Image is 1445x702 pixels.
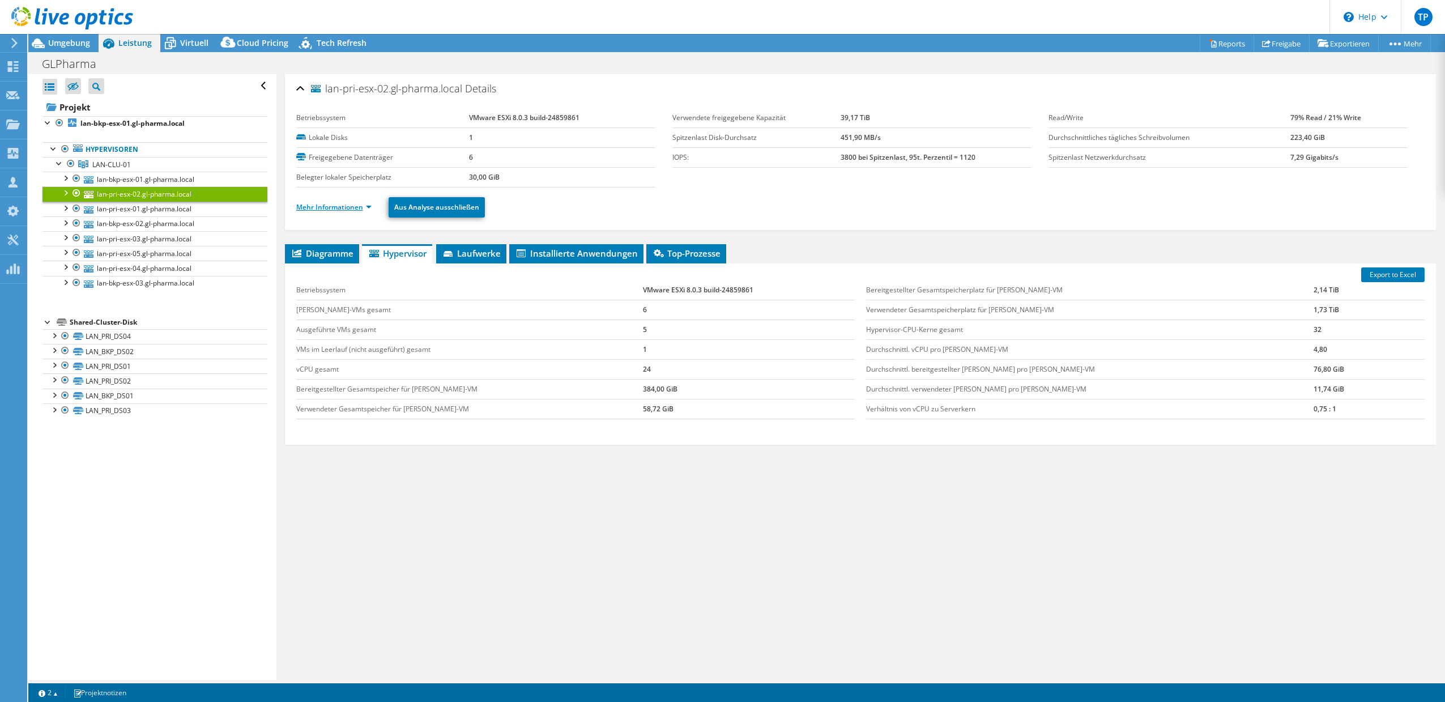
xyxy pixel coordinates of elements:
[296,320,643,339] td: Ausgeführte VMs gesamt
[643,399,854,419] td: 58,72 GiB
[296,172,469,183] label: Belegter lokaler Speicherplatz
[37,58,114,70] h1: GLPharma
[42,276,267,291] a: lan-bkp-esx-03.gl-pharma.local
[296,339,643,359] td: VMs im Leerlauf (nicht ausgeführt) gesamt
[80,118,185,128] b: lan-bkp-esx-01.gl-pharma.local
[70,316,267,329] div: Shared-Cluster-Disk
[311,83,462,95] span: lan-pri-esx-02.gl-pharma.local
[643,339,854,359] td: 1
[42,172,267,186] a: lan-bkp-esx-01.gl-pharma.local
[1314,379,1425,399] td: 11,74 GiB
[237,37,288,48] span: Cloud Pricing
[296,379,643,399] td: Bereitgestellter Gesamtspeicher für [PERSON_NAME]-VM
[42,389,267,403] a: LAN_BKP_DS01
[42,116,267,131] a: lan-bkp-esx-01.gl-pharma.local
[296,132,469,143] label: Lokale Disks
[296,399,643,419] td: Verwendeter Gesamtspeicher für [PERSON_NAME]-VM
[866,339,1314,359] td: Durchschnittl. vCPU pro [PERSON_NAME]-VM
[317,37,366,48] span: Tech Refresh
[643,300,854,320] td: 6
[515,248,638,259] span: Installierte Anwendungen
[643,359,854,379] td: 24
[1290,152,1339,162] b: 7,29 Gigabits/s
[42,157,267,172] a: LAN-CLU-01
[65,686,134,700] a: Projektnotizen
[643,320,854,339] td: 5
[1314,300,1425,320] td: 1,73 TiB
[42,142,267,157] a: Hypervisoren
[1378,35,1431,52] a: Mehr
[42,373,267,388] a: LAN_PRI_DS02
[469,172,500,182] b: 30,00 GiB
[1254,35,1310,52] a: Freigabe
[469,152,473,162] b: 6
[296,359,643,379] td: vCPU gesamt
[368,248,427,259] span: Hypervisor
[841,133,881,142] b: 451,90 MB/s
[1361,267,1425,282] a: Export to Excel
[643,379,854,399] td: 384,00 GiB
[465,82,496,95] span: Details
[1200,35,1254,52] a: Reports
[1290,113,1361,122] b: 79% Read / 21% Write
[866,359,1314,379] td: Durchschnittl. bereitgestellter [PERSON_NAME] pro [PERSON_NAME]-VM
[866,300,1314,320] td: Verwendeter Gesamtspeicherplatz für [PERSON_NAME]-VM
[672,152,841,163] label: IOPS:
[1048,132,1291,143] label: Durchschnittliches tägliches Schreibvolumen
[296,202,372,212] a: Mehr Informationen
[118,37,152,48] span: Leistung
[1314,339,1425,359] td: 4,80
[1344,12,1354,22] svg: \n
[1290,133,1325,142] b: 223,40 GiB
[866,320,1314,339] td: Hypervisor-CPU-Kerne gesamt
[672,112,841,124] label: Verwendete freigegebene Kapazität
[42,231,267,246] a: lan-pri-esx-03.gl-pharma.local
[389,197,485,218] a: Aus Analyse ausschließen
[180,37,208,48] span: Virtuell
[1314,359,1425,379] td: 76,80 GiB
[1309,35,1379,52] a: Exportieren
[42,98,267,116] a: Projekt
[42,246,267,261] a: lan-pri-esx-05.gl-pharma.local
[442,248,501,259] span: Laufwerke
[469,133,473,142] b: 1
[42,359,267,373] a: LAN_PRI_DS01
[1314,320,1425,339] td: 32
[866,399,1314,419] td: Verhältnis von vCPU zu Serverkern
[42,403,267,418] a: LAN_PRI_DS03
[42,261,267,275] a: lan-pri-esx-04.gl-pharma.local
[1314,399,1425,419] td: 0,75 : 1
[42,329,267,344] a: LAN_PRI_DS04
[296,152,469,163] label: Freigegebene Datenträger
[291,248,353,259] span: Diagramme
[42,216,267,231] a: lan-bkp-esx-02.gl-pharma.local
[866,280,1314,300] td: Bereitgestellter Gesamtspeicherplatz für [PERSON_NAME]-VM
[42,344,267,359] a: LAN_BKP_DS02
[841,152,975,162] b: 3800 bei Spitzenlast, 95t. Perzentil = 1120
[672,132,841,143] label: Spitzenlast Disk-Durchsatz
[48,37,90,48] span: Umgebung
[866,379,1314,399] td: Durchschnittl. verwendeter [PERSON_NAME] pro [PERSON_NAME]-VM
[92,160,131,169] span: LAN-CLU-01
[42,186,267,201] a: lan-pri-esx-02.gl-pharma.local
[841,113,870,122] b: 39,17 TiB
[296,280,643,300] td: Betriebssystem
[1414,8,1433,26] span: TP
[1048,152,1291,163] label: Spitzenlast Netzwerkdurchsatz
[1048,112,1291,124] label: Read/Write
[42,202,267,216] a: lan-pri-esx-01.gl-pharma.local
[31,686,66,700] a: 2
[296,300,643,320] td: [PERSON_NAME]-VMs gesamt
[643,280,854,300] td: VMware ESXi 8.0.3 build-24859861
[469,113,579,122] b: VMware ESXi 8.0.3 build-24859861
[1314,280,1425,300] td: 2,14 TiB
[296,112,469,124] label: Betriebssystem
[652,248,721,259] span: Top-Prozesse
